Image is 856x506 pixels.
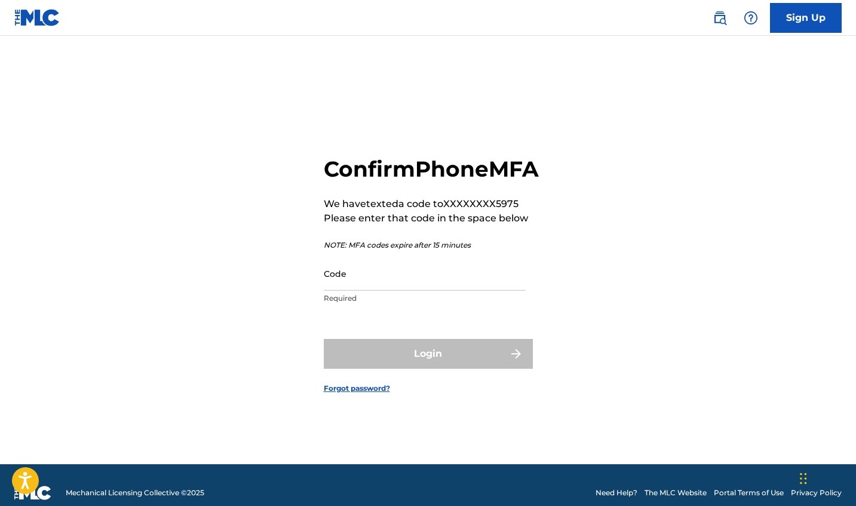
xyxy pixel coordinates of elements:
p: We have texted a code to XXXXXXXX5975 [324,197,539,211]
img: search [713,11,727,25]
a: Public Search [708,6,732,30]
a: Privacy Policy [791,488,842,498]
h2: Confirm Phone MFA [324,156,539,183]
img: logo [14,486,51,500]
p: Please enter that code in the space below [324,211,539,226]
a: Portal Terms of Use [714,488,784,498]
a: Sign Up [770,3,842,33]
iframe: Chat Widget [796,449,856,506]
p: NOTE: MFA codes expire after 15 minutes [324,240,539,251]
p: Required [324,293,526,304]
a: Need Help? [596,488,637,498]
a: Forgot password? [324,383,390,394]
img: help [744,11,758,25]
span: Mechanical Licensing Collective © 2025 [66,488,204,498]
a: The MLC Website [645,488,707,498]
img: MLC Logo [14,9,60,26]
div: Drag [800,461,807,496]
div: Help [739,6,763,30]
